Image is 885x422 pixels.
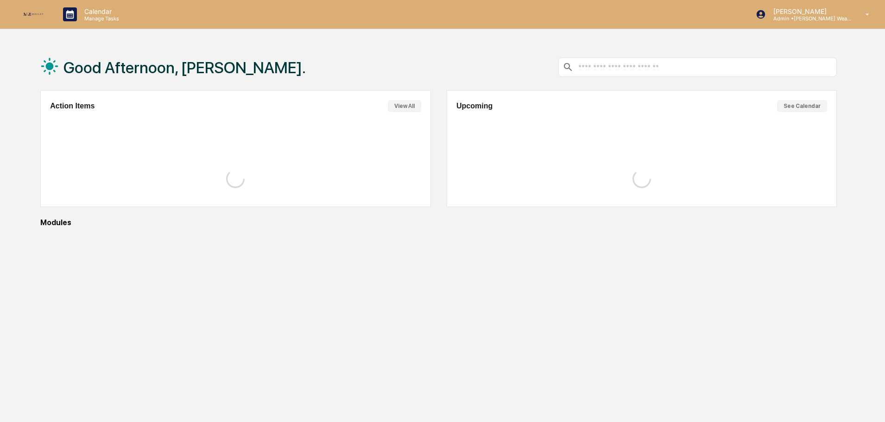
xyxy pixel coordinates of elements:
[777,100,827,112] button: See Calendar
[456,102,493,110] h2: Upcoming
[388,100,421,112] button: View All
[766,15,852,22] p: Admin • [PERSON_NAME] Wealth
[63,58,306,77] h1: Good Afternoon, [PERSON_NAME].
[77,15,124,22] p: Manage Tasks
[40,218,837,227] div: Modules
[77,7,124,15] p: Calendar
[50,102,95,110] h2: Action Items
[766,7,852,15] p: [PERSON_NAME]
[22,12,44,18] img: logo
